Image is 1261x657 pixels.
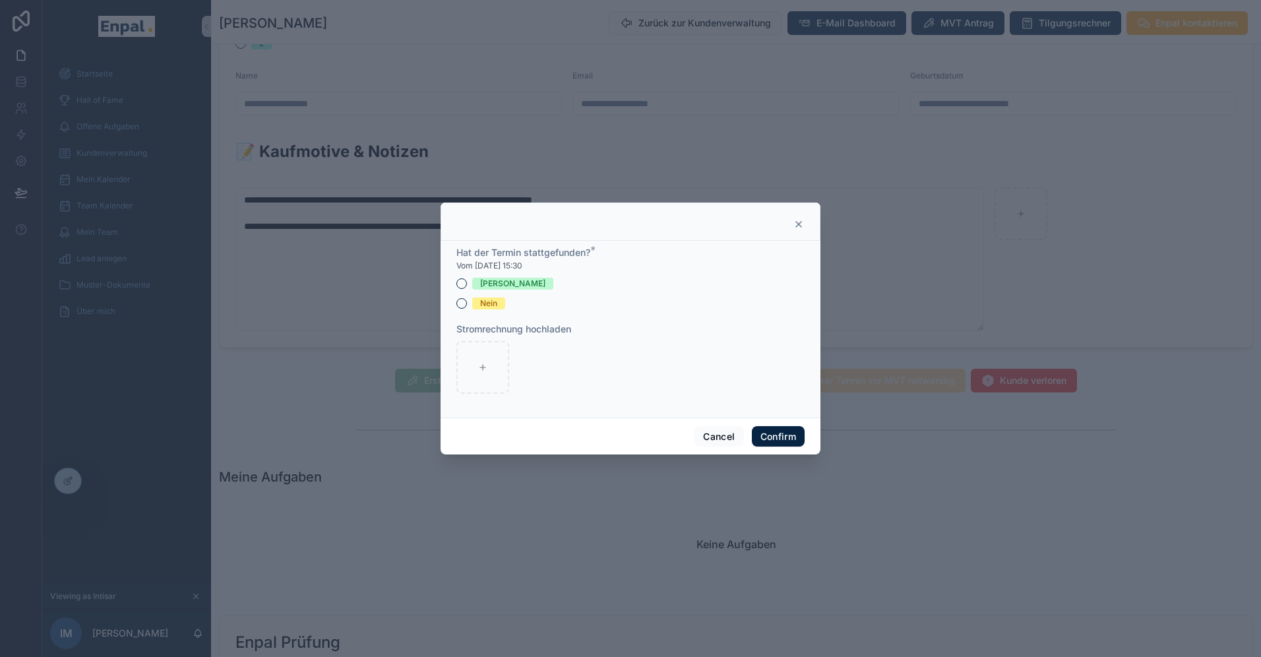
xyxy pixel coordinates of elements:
div: Nein [480,297,497,309]
div: [PERSON_NAME] [480,278,545,290]
span: Vom [DATE] 15:30 [456,261,522,271]
span: Hat der Termin stattgefunden? [456,247,590,258]
button: Cancel [694,426,743,447]
span: Stromrechnung hochladen [456,323,571,334]
button: Confirm [752,426,805,447]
